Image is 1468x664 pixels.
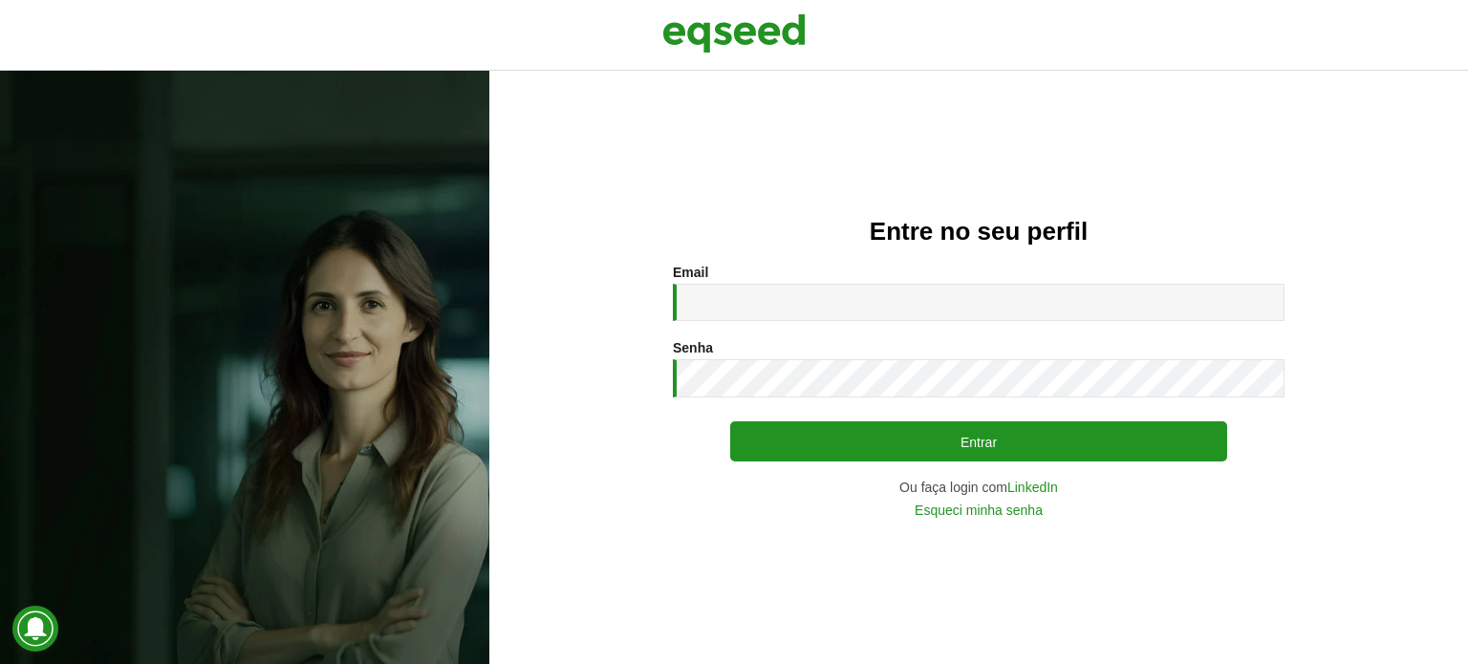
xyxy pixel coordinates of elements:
label: Email [673,266,708,279]
img: EqSeed Logo [662,10,806,57]
button: Entrar [730,421,1227,461]
h2: Entre no seu perfil [528,218,1430,246]
a: Esqueci minha senha [915,503,1043,517]
div: Ou faça login com [673,481,1284,494]
label: Senha [673,341,713,354]
a: LinkedIn [1007,481,1058,494]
